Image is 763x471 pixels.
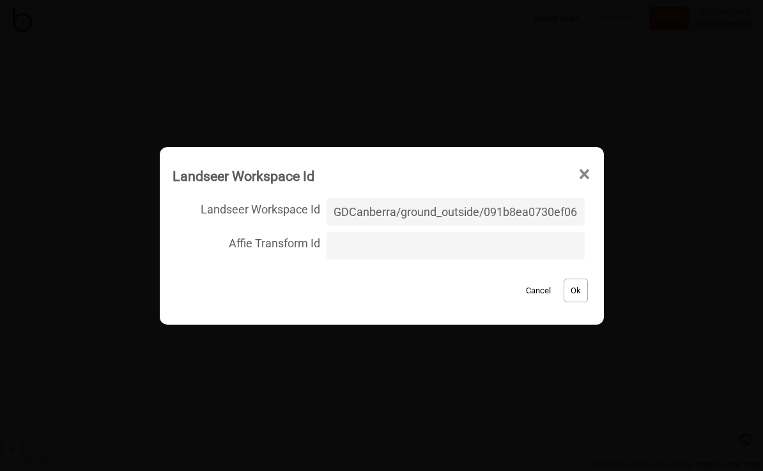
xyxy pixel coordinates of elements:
[173,162,314,190] div: Landseer Workspace Id
[520,279,557,302] button: Cancel
[327,198,584,226] input: Landseer Workspace Id
[564,279,588,302] button: Ok
[578,153,591,196] span: ×
[327,232,584,259] input: Affie Transform Id
[173,229,321,255] span: Affie Transform Id
[173,195,321,221] span: Landseer Workspace Id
